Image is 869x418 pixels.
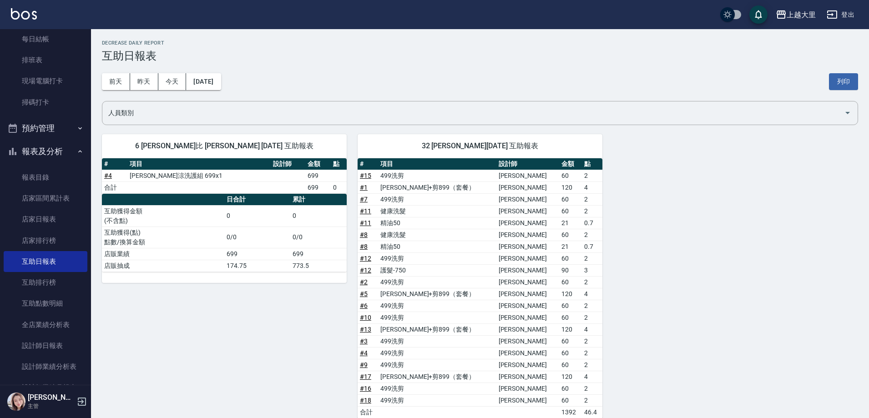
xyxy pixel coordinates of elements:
[496,229,560,241] td: [PERSON_NAME]
[4,188,87,209] a: 店家區間累計表
[28,393,74,402] h5: [PERSON_NAME]
[378,181,496,193] td: [PERSON_NAME]+剪899（套餐）
[378,371,496,383] td: [PERSON_NAME]+剪899（套餐）
[7,393,25,411] img: Person
[360,326,371,333] a: #13
[496,217,560,229] td: [PERSON_NAME]
[496,288,560,300] td: [PERSON_NAME]
[224,227,290,248] td: 0/0
[360,255,371,262] a: #12
[378,193,496,205] td: 499洗剪
[559,394,582,406] td: 60
[360,172,371,179] a: #15
[787,9,816,20] div: 上越大里
[582,347,602,359] td: 2
[360,219,371,227] a: #11
[290,194,347,206] th: 累計
[378,158,496,170] th: 項目
[582,312,602,323] td: 2
[582,276,602,288] td: 2
[582,406,602,418] td: 46.4
[102,158,127,170] th: #
[106,105,840,121] input: 人員名稱
[28,402,74,410] p: 主管
[290,248,347,260] td: 699
[378,323,496,335] td: [PERSON_NAME]+剪899（套餐）
[496,193,560,205] td: [PERSON_NAME]
[360,349,368,357] a: #4
[559,347,582,359] td: 60
[331,181,347,193] td: 0
[4,140,87,163] button: 報表及分析
[127,170,271,181] td: [PERSON_NAME]涼洗護組 699x1
[559,158,582,170] th: 金額
[582,394,602,406] td: 2
[559,406,582,418] td: 1392
[829,73,858,90] button: 列印
[186,73,221,90] button: [DATE]
[4,335,87,356] a: 設計師日報表
[582,229,602,241] td: 2
[360,337,368,345] a: #3
[290,227,347,248] td: 0/0
[378,229,496,241] td: 健康洗髮
[582,193,602,205] td: 2
[4,314,87,335] a: 全店業績分析表
[496,170,560,181] td: [PERSON_NAME]
[369,141,591,151] span: 32 [PERSON_NAME][DATE] 互助報表
[224,248,290,260] td: 699
[104,172,112,179] a: #4
[496,335,560,347] td: [PERSON_NAME]
[559,323,582,335] td: 120
[559,241,582,252] td: 21
[331,158,347,170] th: 點
[378,241,496,252] td: 精油50
[559,193,582,205] td: 60
[378,288,496,300] td: [PERSON_NAME]+剪899（套餐）
[360,302,368,309] a: #6
[224,194,290,206] th: 日合計
[102,227,224,248] td: 互助獲得(點) 點數/換算金額
[358,158,378,170] th: #
[360,385,371,392] a: #16
[360,267,371,274] a: #12
[102,181,127,193] td: 合計
[559,170,582,181] td: 60
[4,209,87,230] a: 店家日報表
[582,383,602,394] td: 2
[378,383,496,394] td: 499洗剪
[559,276,582,288] td: 60
[496,371,560,383] td: [PERSON_NAME]
[290,260,347,272] td: 773.5
[102,194,347,272] table: a dense table
[4,272,87,293] a: 互助排行榜
[559,312,582,323] td: 60
[378,252,496,264] td: 499洗剪
[582,300,602,312] td: 2
[378,335,496,347] td: 499洗剪
[559,359,582,371] td: 60
[4,71,87,91] a: 現場電腦打卡
[4,377,87,398] a: 設計師業績月報表
[378,264,496,276] td: 護髮-750
[496,300,560,312] td: [PERSON_NAME]
[378,217,496,229] td: 精油50
[823,6,858,23] button: 登出
[559,217,582,229] td: 21
[4,293,87,314] a: 互助點數明細
[4,251,87,272] a: 互助日報表
[582,170,602,181] td: 2
[559,181,582,193] td: 120
[582,241,602,252] td: 0.7
[224,260,290,272] td: 174.75
[582,158,602,170] th: 點
[378,170,496,181] td: 499洗剪
[158,73,187,90] button: 今天
[102,73,130,90] button: 前天
[358,406,378,418] td: 合計
[582,335,602,347] td: 2
[271,158,305,170] th: 設計師
[378,276,496,288] td: 499洗剪
[496,241,560,252] td: [PERSON_NAME]
[559,335,582,347] td: 60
